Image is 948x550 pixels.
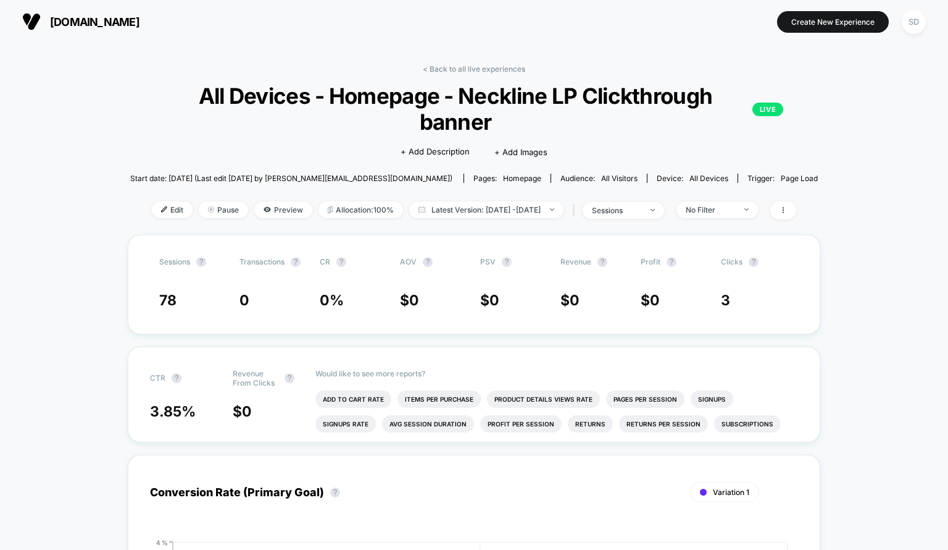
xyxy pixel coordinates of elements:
[239,292,249,309] span: 0
[242,403,252,420] span: 0
[480,415,562,433] li: Profit Per Session
[400,257,417,266] span: AOV
[50,15,139,28] span: [DOMAIN_NAME]
[285,373,294,383] button: ?
[409,201,563,218] span: Latest Version: [DATE] - [DATE]
[606,391,684,408] li: Pages Per Session
[336,257,346,267] button: ?
[382,415,474,433] li: Avg Session Duration
[315,369,799,378] p: Would like to see more reports?
[691,391,733,408] li: Signups
[150,403,196,420] span: 3.85 %
[781,174,818,183] span: Page Load
[777,11,889,33] button: Create New Experience
[418,206,425,213] img: calendar
[315,415,376,433] li: Signups Rate
[239,257,285,266] span: Transactions
[159,292,177,309] span: 78
[570,292,580,309] span: 0
[423,64,525,74] a: < Back to all live experiences
[291,257,301,267] button: ?
[480,257,496,266] span: PSV
[401,146,470,158] span: + Add Description
[619,415,708,433] li: Returns Per Session
[480,292,499,309] span: $
[647,174,738,183] span: Device:
[721,292,730,309] span: 3
[550,208,554,211] img: end
[597,257,607,267] button: ?
[641,257,660,266] span: Profit
[165,83,783,135] span: All Devices - Homepage - Neckline LP Clickthrough banner
[172,373,181,383] button: ?
[208,206,214,213] img: end
[650,292,660,309] span: 0
[320,257,330,266] span: CR
[560,257,591,266] span: Revenue
[156,538,168,546] tspan: 4 %
[714,415,781,433] li: Subscriptions
[494,147,547,157] span: + Add Images
[196,257,206,267] button: ?
[199,201,248,218] span: Pause
[721,257,742,266] span: Clicks
[744,208,749,211] img: end
[233,369,278,387] span: Revenue From Clicks
[397,391,481,408] li: Items Per Purchase
[315,391,391,408] li: Add To Cart Rate
[400,292,419,309] span: $
[233,403,252,420] span: $
[152,201,193,218] span: Edit
[749,257,759,267] button: ?
[667,257,676,267] button: ?
[902,10,926,34] div: SD
[328,206,333,213] img: rebalance
[747,174,818,183] div: Trigger:
[130,174,452,183] span: Start date: [DATE] (Last edit [DATE] by [PERSON_NAME][EMAIL_ADDRESS][DOMAIN_NAME])
[570,201,583,219] span: |
[601,174,638,183] span: All Visitors
[423,257,433,267] button: ?
[503,174,541,183] span: homepage
[161,206,167,213] img: edit
[330,488,340,497] button: ?
[150,373,165,383] span: CTR
[254,201,312,218] span: Preview
[159,257,190,266] span: Sessions
[898,9,929,35] button: SD
[713,488,749,497] span: Variation 1
[568,415,613,433] li: Returns
[686,205,735,214] div: No Filter
[409,292,419,309] span: 0
[560,292,580,309] span: $
[689,174,728,183] span: all devices
[502,257,512,267] button: ?
[560,174,638,183] div: Audience:
[651,209,655,211] img: end
[592,206,641,215] div: sessions
[473,174,541,183] div: Pages:
[487,391,600,408] li: Product Details Views Rate
[22,12,41,31] img: Visually logo
[318,201,403,218] span: Allocation: 100%
[19,12,143,32] button: [DOMAIN_NAME]
[489,292,499,309] span: 0
[320,292,344,309] span: 0 %
[641,292,660,309] span: $
[752,103,783,116] p: LIVE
